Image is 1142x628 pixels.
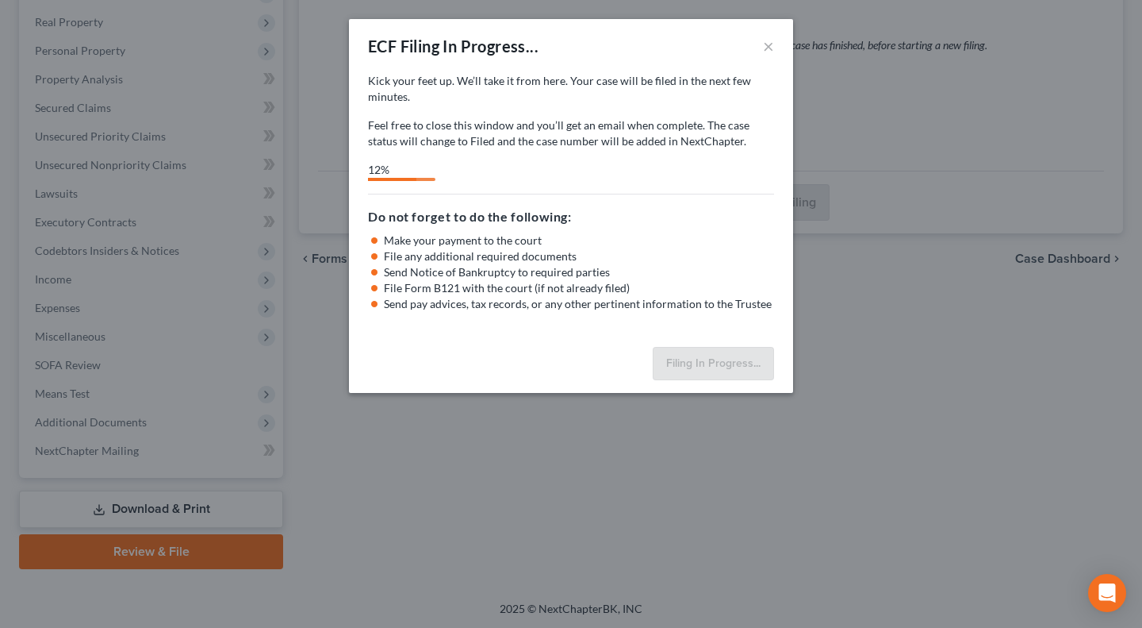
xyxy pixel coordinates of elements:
[368,207,774,226] h5: Do not forget to do the following:
[384,249,774,264] li: File any additional required documents
[384,233,774,249] li: Make your payment to the court
[653,347,774,380] button: Filing In Progress...
[368,162,416,178] div: 12%
[368,35,538,57] div: ECF Filing In Progress...
[384,280,774,296] li: File Form B121 with the court (if not already filed)
[1088,574,1126,612] div: Open Intercom Messenger
[368,73,774,105] p: Kick your feet up. We’ll take it from here. Your case will be filed in the next few minutes.
[368,118,774,149] p: Feel free to close this window and you’ll get an email when complete. The case status will change...
[763,37,774,56] button: ×
[384,264,774,280] li: Send Notice of Bankruptcy to required parties
[384,296,774,312] li: Send pay advices, tax records, or any other pertinent information to the Trustee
